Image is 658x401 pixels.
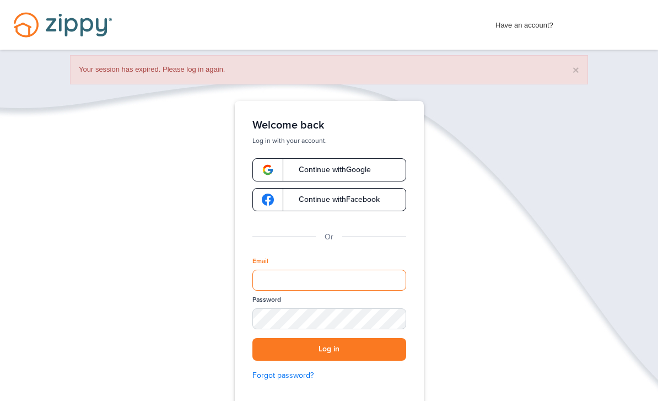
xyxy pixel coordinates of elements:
[70,55,588,84] div: Your session has expired. Please log in again.
[573,64,579,76] button: ×
[252,256,268,266] label: Email
[288,196,380,204] span: Continue with Facebook
[252,370,406,382] a: Forgot password?
[252,270,406,291] input: Email
[252,119,406,132] h1: Welcome back
[252,338,406,361] button: Log in
[262,194,274,206] img: google-logo
[252,295,281,304] label: Password
[252,136,406,145] p: Log in with your account.
[325,231,333,243] p: Or
[262,164,274,176] img: google-logo
[252,308,406,329] input: Password
[252,158,406,181] a: google-logoContinue withGoogle
[288,166,371,174] span: Continue with Google
[495,14,553,31] span: Have an account?
[252,188,406,211] a: google-logoContinue withFacebook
